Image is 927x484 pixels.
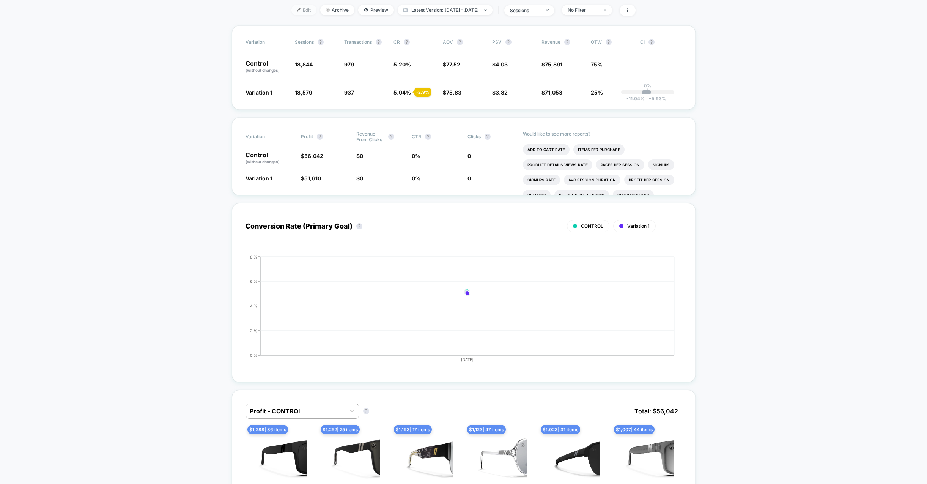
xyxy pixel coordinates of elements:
[295,39,314,45] span: Sessions
[327,430,380,483] img: PRIME 21 - Black
[344,39,372,45] span: Transactions
[573,144,625,155] li: Items Per Purchase
[645,96,666,101] span: 5.93 %
[246,60,287,73] p: Control
[474,430,527,483] img: Silver Strike
[250,279,257,283] tspan: 6 %
[403,8,408,12] img: calendar
[591,61,603,68] span: 75%
[496,61,508,68] span: 4.03
[301,153,323,159] span: $
[246,152,293,165] p: Control
[301,175,321,181] span: $
[412,153,420,159] span: 0 %
[443,39,453,45] span: AOV
[467,175,471,181] span: 0
[344,61,354,68] span: 979
[545,61,562,68] span: 75,891
[591,89,603,96] span: 25%
[596,159,644,170] li: Pages Per Session
[317,134,323,140] button: ?
[246,89,272,96] span: Variation 1
[541,425,580,434] span: $ 1,023 | 31 items
[356,131,384,142] span: Revenue From Clicks
[443,61,460,68] span: $
[496,89,508,96] span: 3.82
[545,89,562,96] span: 71,053
[400,430,453,483] img: PRIME 21 - Tort
[295,89,312,96] span: 18,579
[412,175,420,181] span: 0 %
[626,96,645,101] span: -11.04 %
[568,7,598,13] div: No Filter
[291,5,316,15] span: Edit
[425,134,431,140] button: ?
[523,131,682,137] p: Would like to see more reports?
[461,357,474,362] tspan: [DATE]
[547,430,600,483] img: Matte Black
[246,39,287,45] span: Variation
[546,9,549,11] img: end
[414,88,431,97] div: - 2.9 %
[631,404,682,419] span: Total: $ 56,042
[393,39,400,45] span: CR
[620,430,674,483] img: Smoke Chaser
[647,88,648,94] p: |
[320,5,354,15] span: Archive
[247,425,288,434] span: $ 1,288 | 36 items
[253,430,307,483] img: Black Tundra
[246,68,280,73] span: (without changes)
[304,175,321,181] span: 51,610
[356,223,362,229] button: ?
[648,39,655,45] button: ?
[644,83,652,88] p: 0%
[356,175,363,181] span: $
[564,39,570,45] button: ?
[523,159,592,170] li: Product Details Views Rate
[648,159,674,170] li: Signups
[326,8,330,12] img: end
[606,39,612,45] button: ?
[295,61,313,68] span: 18,844
[613,190,654,200] li: Subscriptions
[640,39,682,45] span: CI
[363,408,369,414] button: ?
[446,89,461,96] span: 75.83
[246,131,287,142] span: Variation
[510,8,540,13] div: sessions
[484,9,487,11] img: end
[443,89,461,96] span: $
[492,39,502,45] span: PSV
[388,134,394,140] button: ?
[467,134,481,139] span: Clicks
[492,61,508,68] span: $
[523,175,560,185] li: Signups Rate
[304,153,323,159] span: 56,042
[564,175,620,185] li: Avg Session Duration
[356,153,363,159] span: $
[393,89,411,96] span: 5.04 %
[446,61,460,68] span: 77.52
[614,425,655,434] span: $ 1,007 | 44 items
[541,61,562,68] span: $
[457,39,463,45] button: ?
[250,254,257,259] tspan: 8 %
[318,39,324,45] button: ?
[297,8,301,12] img: edit
[523,190,551,200] li: Returns
[591,39,633,45] span: OTW
[246,159,280,164] span: (without changes)
[624,175,674,185] li: Profit Per Session
[250,303,257,308] tspan: 4 %
[360,153,363,159] span: 0
[627,223,650,229] span: Variation 1
[581,223,603,229] span: CONTROL
[412,134,421,139] span: CTR
[541,89,562,96] span: $
[492,89,508,96] span: $
[238,255,674,369] div: CONVERSION_RATE
[246,175,272,181] span: Variation 1
[376,39,382,45] button: ?
[321,425,360,434] span: $ 1,252 | 25 items
[393,61,411,68] span: 5.20 %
